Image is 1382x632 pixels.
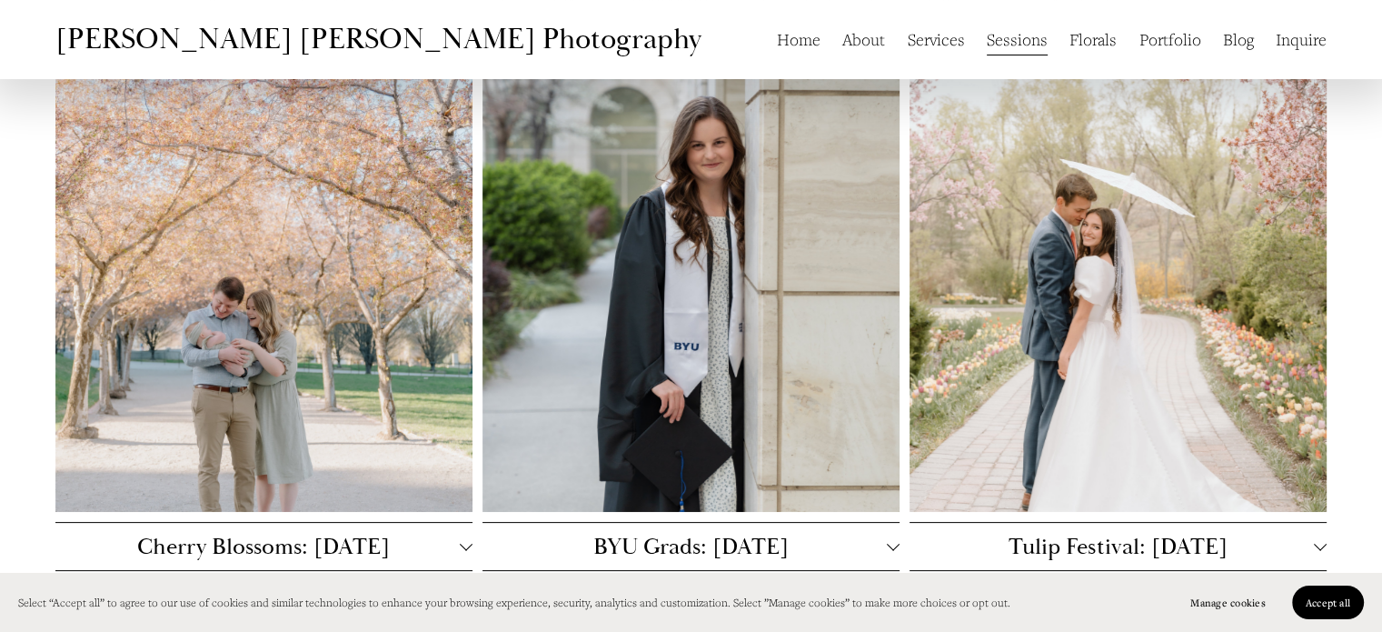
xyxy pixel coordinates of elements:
span: Accept all [1306,596,1350,609]
a: About [842,22,885,56]
button: BYU Grads: [DATE] [482,523,900,570]
a: [PERSON_NAME] [PERSON_NAME] Photography [55,21,701,57]
button: Accept all [1292,586,1364,619]
button: Manage cookies [1177,586,1278,619]
span: Cherry Blossoms: [DATE] [55,532,460,561]
a: Blog [1223,22,1254,56]
a: Portfolio [1139,22,1201,56]
a: Home [777,22,820,56]
a: Inquire [1276,22,1327,56]
span: BYU Grads: [DATE] [482,532,887,561]
p: Select “Accept all” to agree to our use of cookies and similar technologies to enhance your brows... [18,592,1010,613]
button: Tulip Festival: [DATE] [910,523,1327,570]
span: Manage cookies [1190,596,1265,609]
button: Cherry Blossoms: [DATE] [55,523,472,570]
a: Florals [1069,22,1117,56]
a: Sessions [987,22,1048,56]
span: Tulip Festival: [DATE] [910,532,1314,561]
a: Services [908,22,965,56]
